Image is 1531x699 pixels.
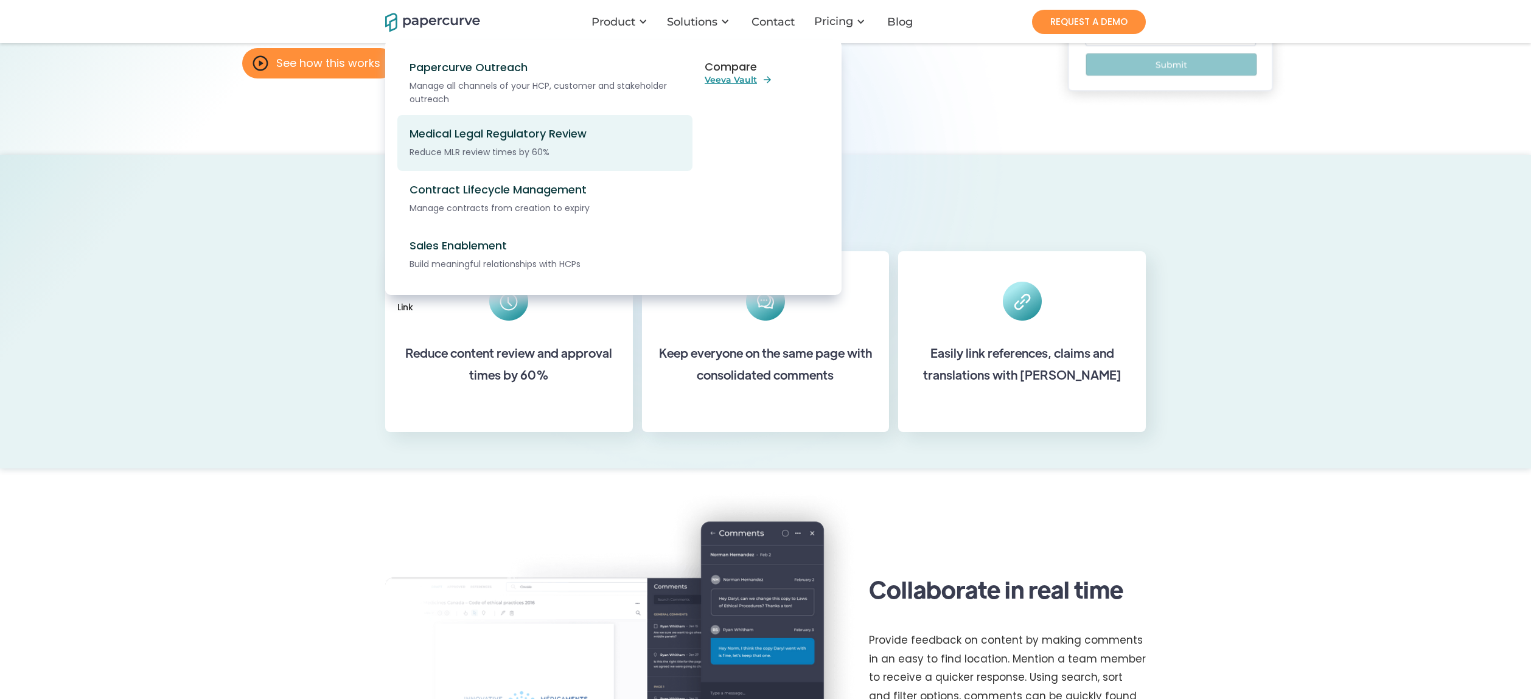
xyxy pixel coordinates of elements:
[742,16,807,28] a: Contact
[410,127,694,141] div: Medical Legal Regulatory Review
[584,4,660,40] div: Product
[410,201,694,215] div: Manage contracts from creation to expiry
[242,48,396,78] a: open lightbox
[397,115,692,171] a: Medical Legal Regulatory ReviewReduce MLR review times by 60%
[410,80,667,105] strong: Manage all channels of your HCP, customer and stakeholder outreach
[385,295,1146,319] a: Link
[705,49,780,73] div: Compare
[887,16,913,28] div: Blog
[911,342,1134,386] h6: Easily link references, claims and translations with [PERSON_NAME]
[397,227,692,283] a: Sales EnablementBuild meaningful relationships with HCPs
[410,239,694,252] div: Sales Enablement
[276,57,380,69] div: See how this works
[807,3,877,40] div: Pricing
[667,16,717,28] div: Solutions
[814,15,853,27] a: Pricing
[1032,10,1146,34] a: REQUEST A DEMO
[397,52,692,115] a: Papercurve OutreachManage all channels of your HCP, customer and stakeholder outreach
[752,16,795,28] div: Contact
[877,16,925,28] a: Blog
[705,74,773,85] a: Veeva Vault
[660,4,742,40] div: Solutions
[654,342,877,386] h6: Keep everyone on the same page with consolidated comments
[397,342,620,386] h6: Reduce content review and approval times by 60%
[869,574,1123,603] h3: Collaborate in real time
[410,61,694,74] div: Papercurve Outreach
[397,171,692,227] a: Contract Lifecycle ManagementManage contracts from creation to expiry
[385,40,1146,319] nav: Product
[385,11,464,32] a: home
[410,183,694,196] div: Contract Lifecycle Management
[591,16,635,28] div: Product
[410,257,694,271] div: Build meaningful relationships with HCPs
[410,145,694,159] div: Reduce MLR review times by 60%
